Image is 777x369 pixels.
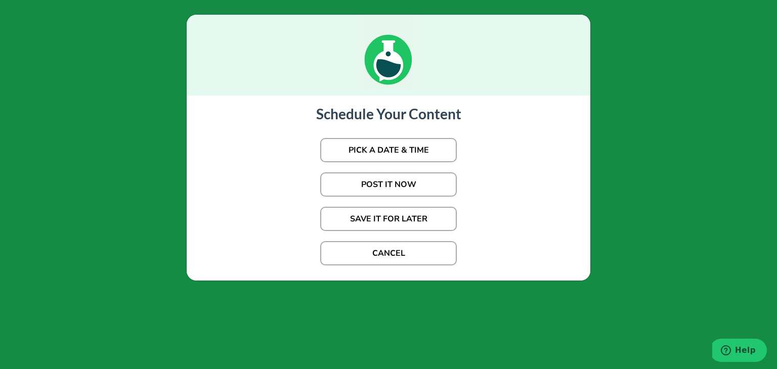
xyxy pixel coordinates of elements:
button: PICK A DATE & TIME [320,138,457,162]
iframe: Opens a widget where you can find more information [712,339,767,364]
button: SAVE IT FOR LATER [320,207,457,231]
button: POST IT NOW [320,172,457,197]
h3: Schedule Your Content [197,106,580,123]
img: loading_green.c7b22621.gif [363,15,414,87]
button: CANCEL [320,241,457,265]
